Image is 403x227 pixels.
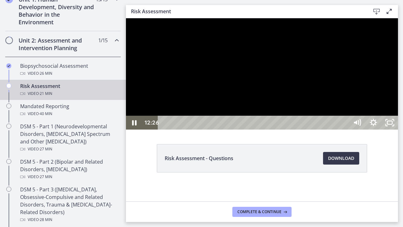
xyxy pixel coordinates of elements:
[323,152,359,165] a: Download
[20,123,118,153] div: DSM 5 - Part 1 (Neurodevelopmental Disorders, [MEDICAL_DATA] Spectrum and Other [MEDICAL_DATA])
[39,70,52,77] span: · 26 min
[237,209,281,214] span: Complete & continue
[39,90,52,97] span: · 21 min
[20,62,118,77] div: Biopsychosocial Assessment
[131,8,360,15] h3: Risk Assessment
[165,154,233,162] span: Risk Assessment - Questions
[223,97,239,111] button: Mute
[20,102,118,118] div: Mandated Reporting
[39,110,52,118] span: · 40 min
[20,110,118,118] div: Video
[20,145,118,153] div: Video
[126,18,398,130] iframe: Video Lesson
[20,186,118,224] div: DSM 5 - Part 3 ([MEDICAL_DATA], Obsessive-Compulsive and Related Disorders, Trauma & [MEDICAL_DAT...
[328,154,354,162] span: Download
[98,37,107,44] span: 1 / 15
[232,207,292,217] button: Complete & continue
[20,70,118,77] div: Video
[19,37,95,52] h2: Unit 2: Assessment and Intervention Planning
[20,158,118,181] div: DSM 5 - Part 2 (Bipolar and Related Disorders, [MEDICAL_DATA])
[39,173,52,181] span: · 27 min
[39,145,52,153] span: · 27 min
[20,173,118,181] div: Video
[20,90,118,97] div: Video
[39,216,52,224] span: · 28 min
[256,97,272,111] button: Unfullscreen
[239,97,256,111] button: Show settings menu
[20,82,118,97] div: Risk Assessment
[20,216,118,224] div: Video
[6,63,11,68] i: Completed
